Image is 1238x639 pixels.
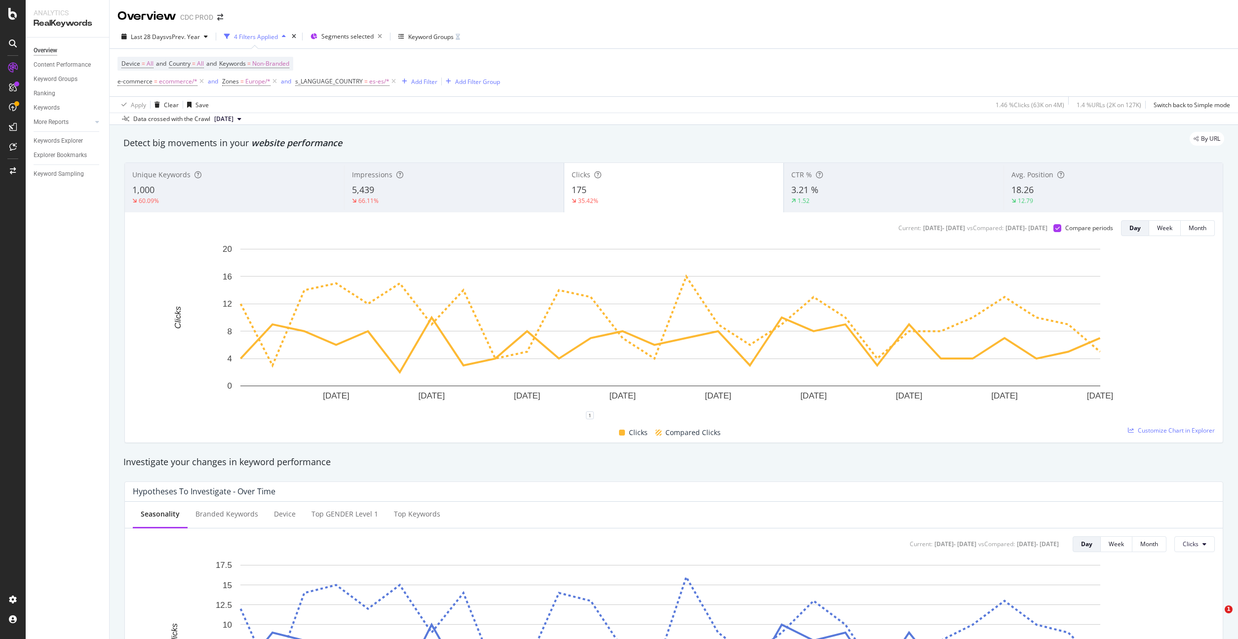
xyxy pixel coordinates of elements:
span: All [197,57,204,71]
span: = [364,77,368,85]
div: Current: [898,224,921,232]
div: Month [1140,540,1158,548]
button: Segments selected [307,29,386,44]
span: 175 [572,184,586,196]
div: Analytics [34,8,101,18]
span: Device [121,59,140,68]
text: [DATE] [896,391,923,400]
button: [DATE] [210,113,245,125]
div: vs Compared : [967,224,1004,232]
div: 12.79 [1018,197,1033,205]
div: Week [1157,224,1172,232]
div: Week [1109,540,1124,548]
div: Top Keywords [394,509,440,519]
div: Keywords [34,103,60,113]
span: Keywords [219,59,246,68]
div: Explorer Bookmarks [34,150,87,160]
a: Keywords Explorer [34,136,102,146]
a: More Reports [34,117,92,127]
div: Apply [131,101,146,109]
button: and [281,77,291,86]
text: [DATE] [610,391,636,400]
button: Apply [117,97,146,113]
span: 18.26 [1011,184,1034,196]
div: and [208,77,218,85]
div: Content Performance [34,60,91,70]
text: 17.5 [216,560,232,570]
text: [DATE] [514,391,541,400]
text: 15 [223,580,232,590]
span: Zones [222,77,239,85]
span: 5,439 [352,184,374,196]
div: Seasonality [141,509,180,519]
button: Keyword Groups [394,29,464,44]
div: Overview [34,45,57,56]
text: [DATE] [705,391,732,400]
div: Add Filter Group [455,78,500,86]
div: Ranking [34,88,55,99]
span: = [247,59,251,68]
div: Device [274,509,296,519]
span: By URL [1201,136,1220,142]
span: and [156,59,166,68]
text: 8 [228,327,232,336]
span: 3.21 % [791,184,818,196]
div: Day [1129,224,1141,232]
button: Week [1149,220,1181,236]
span: 1 [1225,605,1233,613]
span: 1,000 [132,184,155,196]
span: es-es/* [369,75,389,88]
div: Save [195,101,209,109]
span: = [142,59,145,68]
iframe: Intercom live chat [1204,605,1228,629]
text: 0 [228,381,232,391]
div: CDC PROD [180,12,213,22]
div: Compare periods [1065,224,1113,232]
a: Overview [34,45,102,56]
span: Segments selected [321,32,374,40]
a: Keywords [34,103,102,113]
span: = [240,77,244,85]
div: 66.11% [358,197,379,205]
div: Keyword Groups [408,33,454,41]
button: Week [1101,536,1132,552]
div: Month [1189,224,1206,232]
div: 1.4 % URLs ( 2K on 127K ) [1077,101,1141,109]
div: 35.42% [578,197,598,205]
div: 60.09% [139,197,159,205]
text: 10 [223,620,232,630]
text: Clicks [173,306,183,329]
div: Hypotheses to Investigate - Over Time [133,486,275,496]
svg: A chart. [133,244,1207,415]
text: [DATE] [419,391,445,400]
span: = [192,59,195,68]
button: Save [183,97,209,113]
button: Month [1181,220,1215,236]
div: Add Filter [411,78,437,86]
div: Data crossed with the Crawl [133,115,210,123]
button: Clear [151,97,179,113]
a: Keyword Sampling [34,169,102,179]
div: [DATE] - [DATE] [1006,224,1047,232]
div: RealKeywords [34,18,101,29]
span: 2025 Sep. 19th [214,115,233,123]
div: Keyword Sampling [34,169,84,179]
button: Month [1132,536,1166,552]
a: Content Performance [34,60,102,70]
span: e-commerce [117,77,153,85]
span: vs Prev. Year [166,33,200,41]
span: Avg. Position [1011,170,1053,179]
button: Switch back to Simple mode [1150,97,1230,113]
a: Ranking [34,88,102,99]
span: Impressions [352,170,392,179]
text: 16 [223,272,232,281]
div: More Reports [34,117,69,127]
div: [DATE] - [DATE] [1017,540,1059,548]
div: 1 [586,411,594,419]
a: Customize Chart in Explorer [1128,426,1215,435]
div: [DATE] - [DATE] [923,224,965,232]
div: 4 Filters Applied [234,33,278,41]
span: = [154,77,157,85]
div: [DATE] - [DATE] [934,540,976,548]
